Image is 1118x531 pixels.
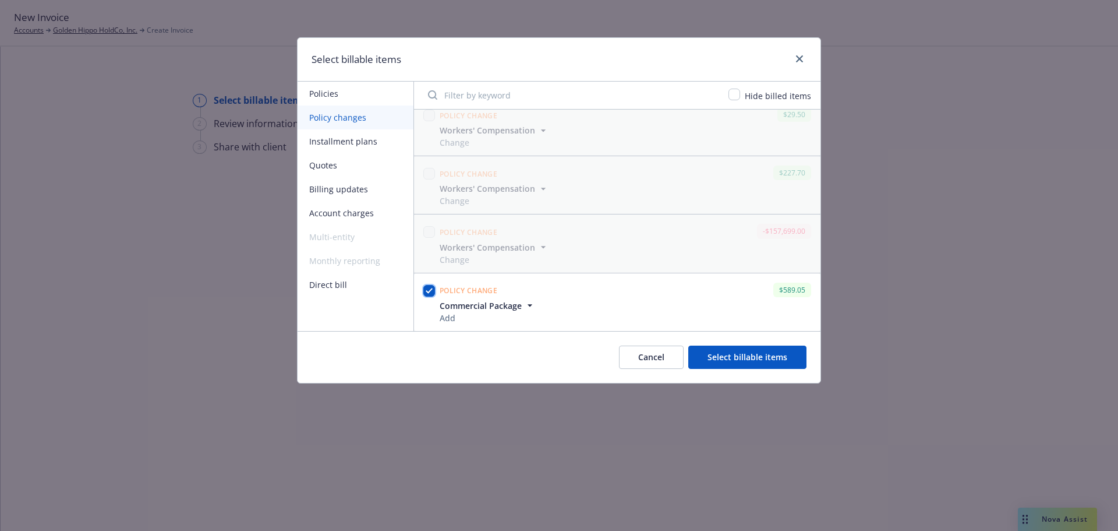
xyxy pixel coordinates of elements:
button: Select billable items [688,346,806,369]
span: Workers' Compensation [440,182,535,195]
span: Commercial Package [440,300,522,312]
div: $227.70 [773,166,811,180]
button: Policies [298,82,413,106]
div: Add [440,312,536,324]
button: Policy changes [298,106,413,129]
span: Policy change [440,169,497,179]
button: Workers' Compensation [440,241,549,254]
span: Workers' Compensation [440,124,535,136]
div: Change [440,254,549,266]
span: Multi-entity [298,225,413,249]
button: Installment plans [298,129,413,153]
a: close [792,52,806,66]
div: $29.50 [777,107,811,122]
h1: Select billable items [312,52,401,67]
div: $589.05 [773,283,811,297]
button: Billing updates [298,177,413,201]
button: Workers' Compensation [440,182,549,195]
span: Hide billed items [745,90,811,101]
input: Filter by keyword [421,83,721,107]
div: Change [440,195,549,207]
span: Policy change [440,286,497,296]
button: Workers' Compensation [440,124,549,136]
span: Workers' Compensation [440,241,535,254]
button: Commercial Package [440,300,536,312]
span: Policy change-$157,699.00Workers' CompensationChange [414,214,820,272]
span: Policy change [440,227,497,237]
button: Account charges [298,201,413,225]
span: Policy change$227.70Workers' CompensationChange [414,156,820,214]
div: -$157,699.00 [757,224,811,238]
span: Policy change [440,111,497,121]
button: Direct bill [298,273,413,297]
div: Change [440,136,549,149]
button: Cancel [619,346,684,369]
span: Policy change$29.50Workers' CompensationChange [414,98,820,156]
span: Monthly reporting [298,249,413,273]
button: Quotes [298,153,413,177]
